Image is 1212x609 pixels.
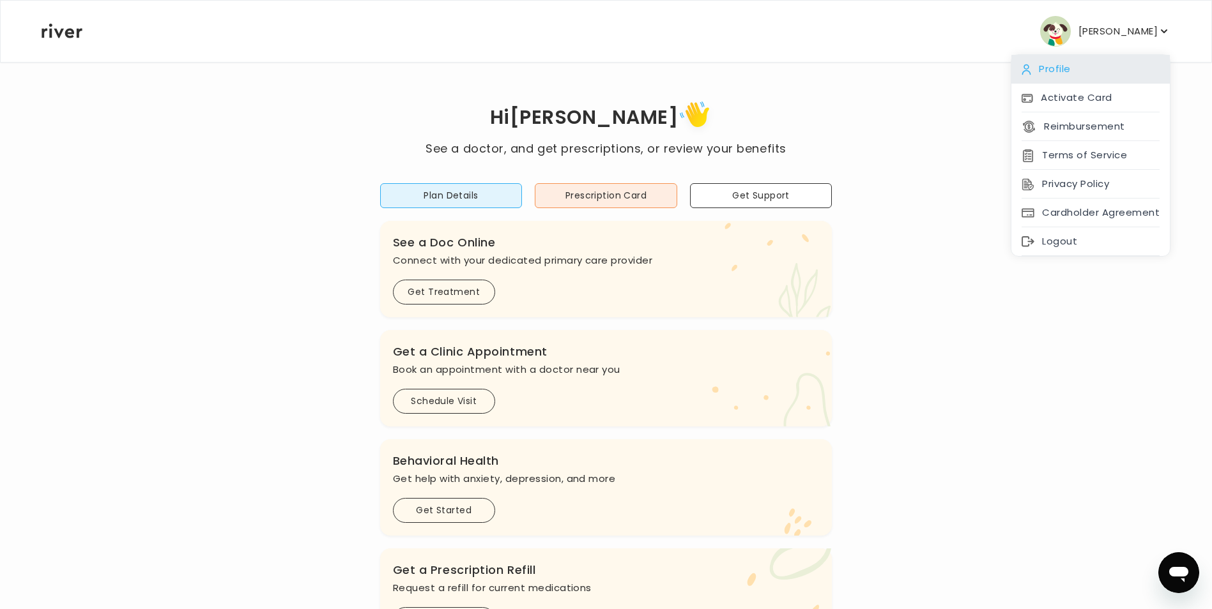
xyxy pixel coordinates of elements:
[1078,22,1158,40] p: [PERSON_NAME]
[1011,84,1170,112] div: Activate Card
[1011,227,1170,256] div: Logout
[393,361,820,379] p: Book an appointment with a doctor near you
[426,97,786,140] h1: Hi [PERSON_NAME]
[393,389,495,414] button: Schedule Visit
[1011,55,1170,84] div: Profile
[393,234,820,252] h3: See a Doc Online
[426,140,786,158] p: See a doctor, and get prescriptions, or review your benefits
[393,280,495,304] button: Get Treatment
[1158,552,1199,593] iframe: Button to launch messaging window
[380,183,523,208] button: Plan Details
[393,470,820,488] p: Get help with anxiety, depression, and more
[393,579,820,597] p: Request a refill for current medications
[393,452,820,470] h3: Behavioral Health
[393,343,820,361] h3: Get a Clinic Appointment
[1011,141,1170,170] div: Terms of Service
[1022,117,1124,135] button: Reimbursement
[1040,16,1170,47] button: user avatar[PERSON_NAME]
[690,183,832,208] button: Get Support
[393,252,820,269] p: Connect with your dedicated primary care provider
[393,498,495,523] button: Get Started
[1011,170,1170,199] div: Privacy Policy
[535,183,677,208] button: Prescription Card
[1040,16,1071,47] img: user avatar
[393,561,820,579] h3: Get a Prescription Refill
[1011,199,1170,227] div: Cardholder Agreement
